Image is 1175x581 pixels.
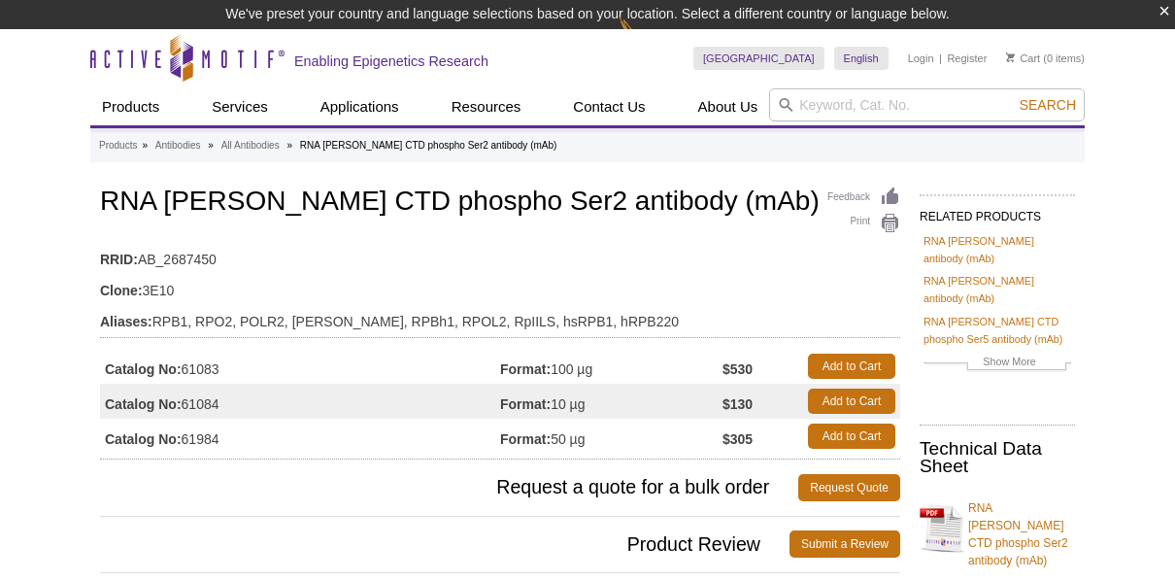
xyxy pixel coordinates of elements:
[808,354,895,379] a: Add to Cart
[100,187,900,220] h1: RNA [PERSON_NAME] CTD phospho Ser2 antibody (mAb)
[100,251,138,268] strong: RRID:
[105,360,182,378] strong: Catalog No:
[221,137,280,154] a: All Antibodies
[1006,52,1015,62] img: Your Cart
[500,430,551,448] strong: Format:
[500,395,551,413] strong: Format:
[920,194,1075,229] h2: RELATED PRODUCTS
[100,270,900,301] td: 3E10
[722,360,753,378] strong: $530
[440,88,533,125] a: Resources
[100,313,152,330] strong: Aliases:
[798,474,900,501] a: Request Quote
[309,88,411,125] a: Applications
[1006,47,1085,70] li: (0 items)
[920,488,1075,569] a: RNA [PERSON_NAME] CTD phospho Ser2 antibody (mAb)
[827,187,900,208] a: Feedback
[947,51,987,65] a: Register
[100,239,900,270] td: AB_2687450
[722,395,753,413] strong: $130
[100,530,789,558] span: Product Review
[100,384,500,419] td: 61084
[619,15,670,60] img: Change Here
[939,47,942,70] li: |
[300,140,557,151] li: RNA [PERSON_NAME] CTD phospho Ser2 antibody (mAb)
[1020,97,1076,113] span: Search
[1006,51,1040,65] a: Cart
[200,88,280,125] a: Services
[100,474,798,501] span: Request a quote for a bulk order
[208,140,214,151] li: »
[923,232,1071,267] a: RNA [PERSON_NAME] antibody (mAb)
[827,213,900,234] a: Print
[923,353,1071,375] a: Show More
[500,349,722,384] td: 100 µg
[687,88,770,125] a: About Us
[923,313,1071,348] a: RNA [PERSON_NAME] CTD phospho Ser5 antibody (mAb)
[105,430,182,448] strong: Catalog No:
[908,51,934,65] a: Login
[808,424,895,449] a: Add to Cart
[834,47,889,70] a: English
[294,52,488,70] h2: Enabling Epigenetics Research
[500,384,722,419] td: 10 µg
[920,440,1075,475] h2: Technical Data Sheet
[142,140,148,151] li: »
[1014,96,1082,114] button: Search
[769,88,1085,121] input: Keyword, Cat. No.
[722,430,753,448] strong: $305
[561,88,656,125] a: Contact Us
[286,140,292,151] li: »
[155,137,201,154] a: Antibodies
[500,419,722,454] td: 50 µg
[90,88,171,125] a: Products
[99,137,137,154] a: Products
[808,389,895,414] a: Add to Cart
[100,419,500,454] td: 61984
[923,272,1071,307] a: RNA [PERSON_NAME] antibody (mAb)
[100,349,500,384] td: 61083
[693,47,824,70] a: [GEOGRAPHIC_DATA]
[105,395,182,413] strong: Catalog No:
[789,530,900,558] a: Submit a Review
[100,301,900,332] td: RPB1, RPO2, POLR2, [PERSON_NAME], RPBh1, RPOL2, RpIILS, hsRPB1, hRPB220
[100,282,143,299] strong: Clone:
[500,360,551,378] strong: Format:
